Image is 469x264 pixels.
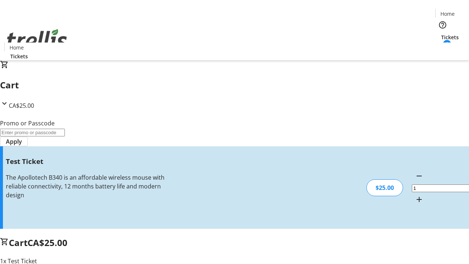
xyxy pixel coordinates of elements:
[441,33,459,41] span: Tickets
[6,137,22,146] span: Apply
[27,236,67,249] span: CA$25.00
[10,52,28,60] span: Tickets
[440,10,455,18] span: Home
[10,44,24,51] span: Home
[412,192,426,207] button: Increment by one
[5,44,28,51] a: Home
[435,18,450,32] button: Help
[6,173,166,199] div: The Apollotech B340 is an affordable wireless mouse with reliable connectivity, 12 months battery...
[6,156,166,166] h3: Test Ticket
[4,52,34,60] a: Tickets
[412,169,426,183] button: Decrement by one
[366,179,403,196] div: $25.00
[436,10,459,18] a: Home
[435,41,450,56] button: Cart
[4,21,70,58] img: Orient E2E Organization bFzNIgylTv's Logo
[9,102,34,110] span: CA$25.00
[435,33,465,41] a: Tickets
